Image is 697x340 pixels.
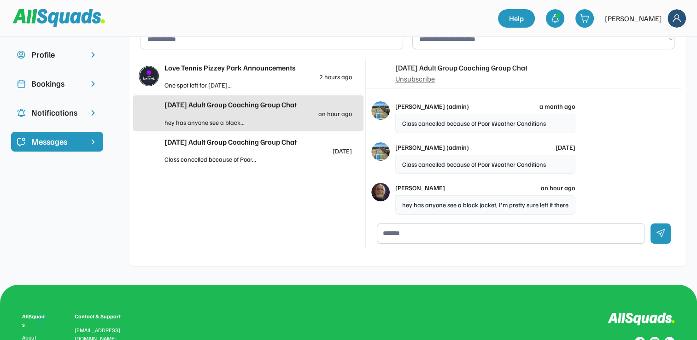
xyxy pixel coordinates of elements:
img: Icon%20%2821%29.svg [17,137,26,147]
img: yH5BAEAAAAALAAAAAABAAEAAAIBRAA7 [139,140,159,160]
div: [PERSON_NAME] (admin) [395,142,469,152]
div: a month ago [539,101,575,111]
img: LTPP_Logo_REV.jpeg [139,66,159,86]
img: love%20tennis%20cover.jpg [371,142,390,161]
div: hey has anyone see a black... [164,117,258,127]
div: [DATE] [556,142,575,152]
img: chevron-right.svg [88,50,98,59]
div: Unsubscribe [395,73,435,84]
img: bell-03%20%281%29.svg [551,14,560,23]
div: hey has anyone see a black jacket, I'm pretty sure left it there [395,195,575,215]
img: chevron-right.svg [88,108,98,117]
img: shopping-cart-01%20%281%29.svg [580,14,589,23]
div: Class cancelled because of Poor Weather Conditions [395,114,575,133]
div: [DATE] Adult Group Coaching Group Chat [395,62,527,73]
div: Notifications [31,106,83,119]
a: Help [498,9,535,28]
div: [PERSON_NAME] (admin) [395,101,469,111]
div: [DATE] Adult Group Coaching Group Chat [164,99,352,110]
img: yH5BAEAAAAALAAAAAABAAEAAAIBRAA7 [139,103,159,123]
div: Profile [31,48,83,61]
img: chevron-right.svg [88,79,98,88]
img: user-circle.svg [17,50,26,59]
div: an hour ago [318,110,352,117]
div: Class cancelled because of Poor Weather Conditions [395,155,575,174]
div: [DATE] [333,147,352,154]
div: Love Tennis Pizzey Park Announcements [164,62,352,73]
div: [DATE] Adult Group Coaching Group Chat [164,136,352,147]
div: Messages [31,135,83,148]
div: [PERSON_NAME] [395,183,445,193]
img: Frame%2018.svg [668,9,686,28]
img: chevron-right%20copy%203.svg [88,137,98,147]
div: 2 hours ago [319,73,352,80]
div: an hour ago [541,183,575,193]
img: Logo%20inverted.svg [608,312,675,326]
img: Squad%20Logo.svg [13,9,105,26]
img: 1000013233.jpg [371,183,390,201]
div: Bookings [31,77,83,90]
img: Icon%20copy%202.svg [17,79,26,88]
div: One spot left for [DATE]... [164,80,258,90]
div: Contact & Support [75,312,132,321]
div: [PERSON_NAME] [605,13,662,24]
img: love%20tennis%20cover.jpg [371,101,390,120]
div: Class cancelled because of Poor... [164,154,258,164]
img: Icon%20copy%204.svg [17,108,26,117]
img: yH5BAEAAAAALAAAAAABAAEAAAIBRAA7 [371,64,390,82]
